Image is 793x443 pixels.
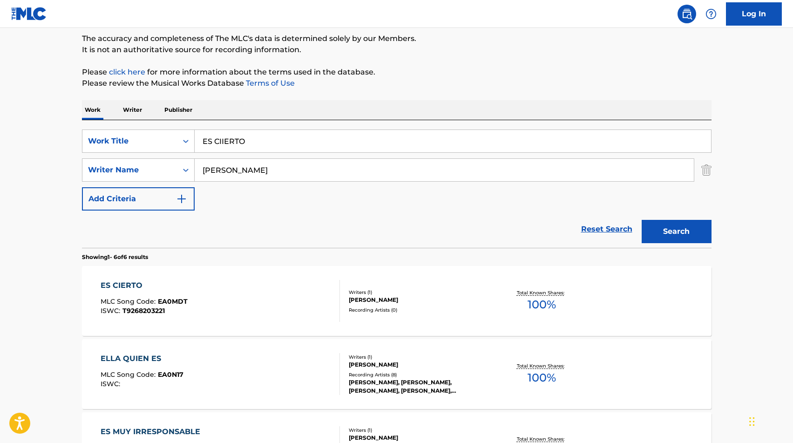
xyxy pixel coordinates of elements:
a: Terms of Use [244,79,295,88]
img: MLC Logo [11,7,47,20]
div: ELLA QUIEN ES [101,353,183,364]
a: Public Search [678,5,696,23]
span: EA0N17 [158,370,183,379]
button: Add Criteria [82,187,195,211]
p: Writer [120,100,145,120]
p: Total Known Shares: [517,289,567,296]
span: ISWC : [101,380,122,388]
div: Work Title [88,136,172,147]
a: Log In [726,2,782,26]
iframe: Chat Widget [746,398,793,443]
div: Writer Name [88,164,172,176]
p: The accuracy and completeness of The MLC's data is determined solely by our Members. [82,33,712,44]
p: Showing 1 - 6 of 6 results [82,253,148,261]
span: 100 % [528,369,556,386]
div: Writers ( 1 ) [349,354,489,361]
span: EA0MDT [158,297,188,306]
div: [PERSON_NAME] [349,434,489,442]
p: Total Known Shares: [517,362,567,369]
div: ES MUY IRRESPONSABLE [101,426,205,437]
img: search [681,8,692,20]
form: Search Form [82,129,712,248]
a: Reset Search [576,219,637,239]
img: help [705,8,717,20]
div: [PERSON_NAME] [349,296,489,304]
img: 9d2ae6d4665cec9f34b9.svg [176,193,187,204]
span: MLC Song Code : [101,370,158,379]
p: Publisher [162,100,195,120]
div: Writers ( 1 ) [349,289,489,296]
a: click here [109,68,145,76]
button: Search [642,220,712,243]
div: Widget de chat [746,398,793,443]
div: [PERSON_NAME] [349,361,489,369]
div: Writers ( 1 ) [349,427,489,434]
span: MLC Song Code : [101,297,158,306]
a: ELLA QUIEN ESMLC Song Code:EA0N17ISWC:Writers (1)[PERSON_NAME]Recording Artists (8)[PERSON_NAME],... [82,339,712,409]
p: Work [82,100,103,120]
span: 100 % [528,296,556,313]
p: Total Known Shares: [517,436,567,443]
span: ISWC : [101,307,122,315]
div: Recording Artists ( 0 ) [349,307,489,314]
div: Help [702,5,720,23]
div: Recording Artists ( 8 ) [349,371,489,378]
img: Delete Criterion [701,158,712,182]
p: It is not an authoritative source for recording information. [82,44,712,55]
a: ES CIERTOMLC Song Code:EA0MDTISWC:T9268203221Writers (1)[PERSON_NAME]Recording Artists (0)Total K... [82,266,712,336]
span: T9268203221 [122,307,165,315]
div: ES CIERTO [101,280,188,291]
div: [PERSON_NAME], [PERSON_NAME], [PERSON_NAME], [PERSON_NAME], [PERSON_NAME] [349,378,489,395]
p: Please for more information about the terms used in the database. [82,67,712,78]
div: Arrastrar [749,408,755,436]
p: Please review the Musical Works Database [82,78,712,89]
